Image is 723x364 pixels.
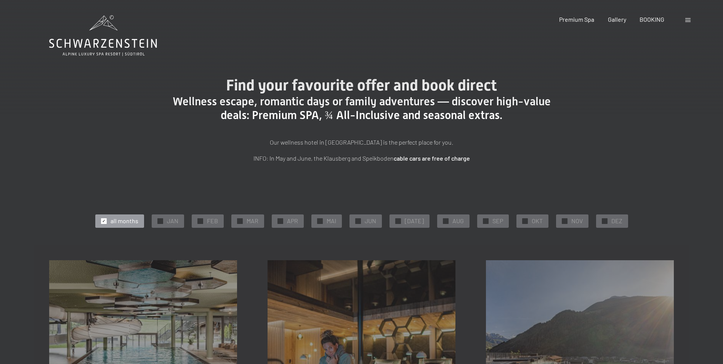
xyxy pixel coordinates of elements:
[171,153,552,163] p: INFO: In May and June, the Klausberg and Speikboden
[356,218,359,224] span: ✓
[247,217,258,225] span: MAR
[611,217,622,225] span: DEZ
[171,137,552,147] p: Our wellness hotel in [GEOGRAPHIC_DATA] is the perfect place for you.
[405,217,424,225] span: [DATE]
[563,218,566,224] span: ✓
[452,217,464,225] span: AUG
[444,218,447,224] span: ✓
[394,155,470,162] strong: cable cars are free of charge
[571,217,583,225] span: NOV
[173,95,551,122] span: Wellness escape, romantic days or family adventures — discover high-value deals: Premium SPA, ¾ A...
[559,16,594,23] a: Premium Spa
[287,217,298,225] span: APR
[279,218,282,224] span: ✓
[640,16,664,23] a: BOOKING
[167,217,178,225] span: JAN
[159,218,162,224] span: ✓
[327,217,336,225] span: MAI
[318,218,321,224] span: ✓
[603,218,606,224] span: ✓
[532,217,543,225] span: OKT
[365,217,376,225] span: JUN
[238,218,241,224] span: ✓
[199,218,202,224] span: ✓
[523,218,526,224] span: ✓
[484,218,487,224] span: ✓
[396,218,399,224] span: ✓
[111,217,138,225] span: all months
[226,76,497,94] span: Find your favourite offer and book direct
[608,16,626,23] a: Gallery
[492,217,503,225] span: SEP
[207,217,218,225] span: FEB
[102,218,105,224] span: ✓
